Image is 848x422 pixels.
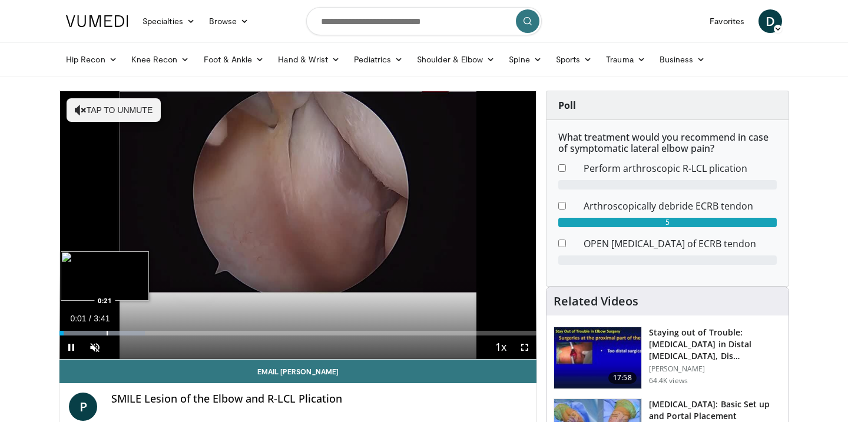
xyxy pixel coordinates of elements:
[608,372,637,384] span: 17:58
[558,218,777,227] div: 5
[70,314,86,323] span: 0:01
[649,327,781,362] h3: Staying out of Trouble: [MEDICAL_DATA] in Distal [MEDICAL_DATA], Dis…
[575,161,786,175] dd: Perform arthroscopic R-LCL plication
[554,327,781,389] a: 17:58 Staying out of Trouble: [MEDICAL_DATA] in Distal [MEDICAL_DATA], Dis… [PERSON_NAME] 64.4K v...
[61,251,149,301] img: image.jpeg
[94,314,110,323] span: 3:41
[111,393,527,406] h4: SMILE Lesion of the Elbow and R-LCL Plication
[489,335,513,359] button: Playback Rate
[558,132,777,154] h6: What treatment would you recommend in case of symptomatic lateral elbow pain?
[549,48,599,71] a: Sports
[306,7,542,35] input: Search topics, interventions
[347,48,410,71] a: Pediatrics
[558,99,576,112] strong: Poll
[271,48,347,71] a: Hand & Wrist
[124,48,197,71] a: Knee Recon
[69,393,97,421] a: P
[599,48,652,71] a: Trauma
[758,9,782,33] a: D
[59,360,536,383] a: Email [PERSON_NAME]
[67,98,161,122] button: Tap to unmute
[554,294,638,308] h4: Related Videos
[59,335,83,359] button: Pause
[83,335,107,359] button: Unmute
[703,9,751,33] a: Favorites
[59,331,536,335] div: Progress Bar
[575,199,786,213] dd: Arthroscopically debride ECRB tendon
[652,48,713,71] a: Business
[513,335,536,359] button: Fullscreen
[649,398,781,422] h3: [MEDICAL_DATA]: Basic Set up and Portal Placement
[575,237,786,251] dd: OPEN [MEDICAL_DATA] of ECRB tendon
[554,327,641,388] img: Q2xRg7exoPLTwO8X4xMDoxOjB1O8AjAz_1.150x105_q85_crop-smart_upscale.jpg
[649,364,781,374] p: [PERSON_NAME]
[66,15,128,27] img: VuMedi Logo
[197,48,271,71] a: Foot & Ankle
[649,376,688,386] p: 64.4K views
[135,9,202,33] a: Specialties
[89,314,91,323] span: /
[59,48,124,71] a: Hip Recon
[410,48,502,71] a: Shoulder & Elbow
[59,91,536,360] video-js: Video Player
[202,9,256,33] a: Browse
[502,48,548,71] a: Spine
